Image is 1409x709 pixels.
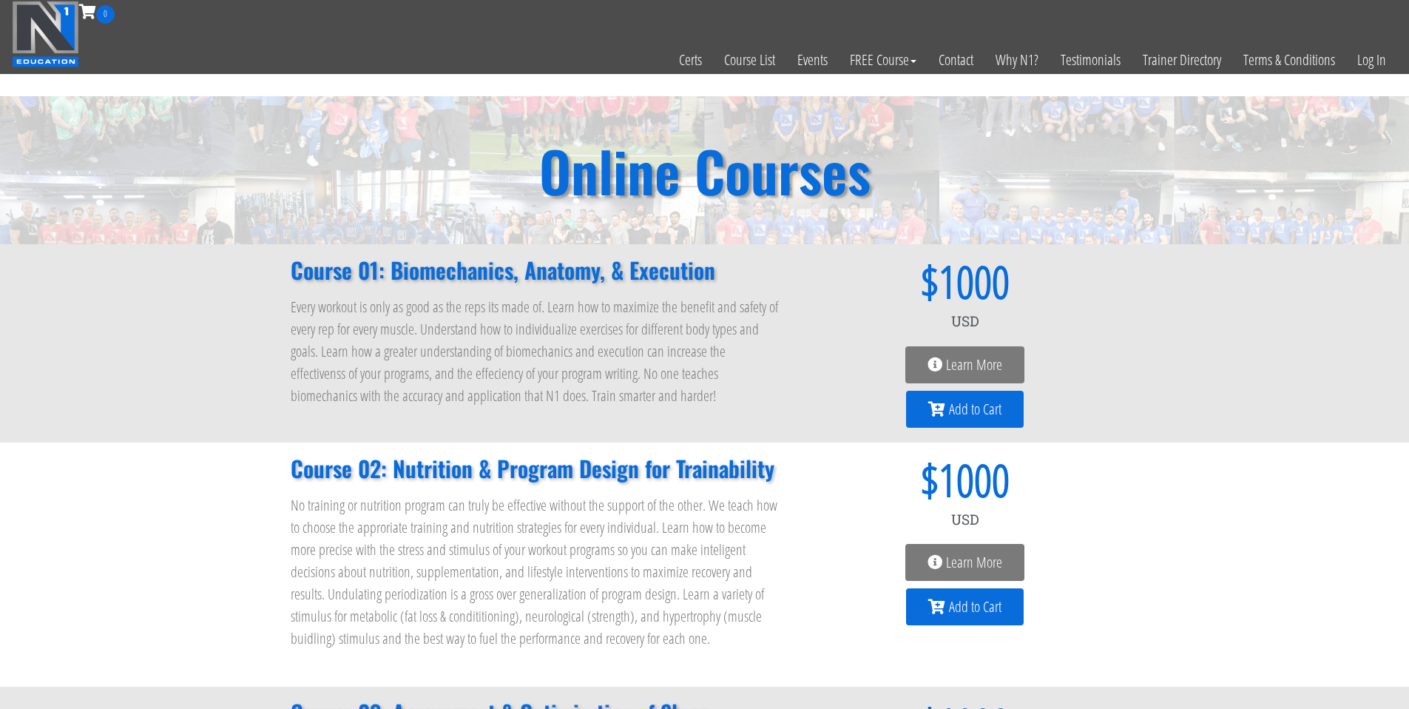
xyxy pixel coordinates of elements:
a: Learn More [905,544,1024,581]
a: FREE Course [839,24,927,96]
a: Why N1? [984,24,1050,96]
span: 1000 [939,457,1010,502]
span: 1000 [939,259,1010,303]
p: No training or nutrition program can truly be effective without the support of the other. We teac... [291,494,782,650]
h2: Course 01: Biomechanics, Anatomy, & Execution [291,259,782,281]
a: Add to Cart [906,588,1024,625]
a: Learn More [905,346,1024,383]
a: Add to Cart [906,391,1024,428]
span: Learn More [946,555,1002,570]
span: $ [811,259,939,303]
span: Add to Cart [949,402,1001,417]
a: Terms & Conditions [1232,24,1346,96]
h2: Online Courses [539,143,871,198]
a: Trainer Directory [1132,24,1232,96]
span: $ [811,457,939,502]
img: n1-education [12,1,79,67]
a: Testimonials [1050,24,1132,96]
a: 0 [79,1,115,21]
a: Course List [713,24,786,96]
span: Learn More [946,357,1002,372]
div: USD [811,303,1119,339]
div: USD [811,502,1119,537]
p: Every workout is only as good as the reps its made of. Learn how to maximize the benefit and safe... [291,296,782,407]
a: Log In [1346,24,1397,96]
h2: Course 02: Nutrition & Program Design for Trainability [291,457,782,480]
span: Add to Cart [949,599,1001,614]
a: Certs [668,24,713,96]
span: 0 [96,5,115,24]
a: Contact [927,24,984,96]
a: Events [786,24,839,96]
